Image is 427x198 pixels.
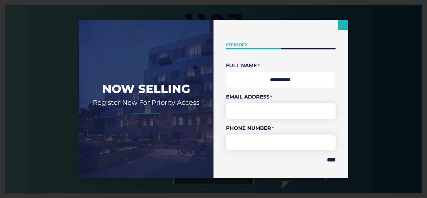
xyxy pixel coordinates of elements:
label: Phone Number [226,124,336,132]
p: Step of [226,42,336,48]
h2: Register Now For Priority Access [88,98,204,107]
h2: Now Selling [88,81,204,96]
label: Email Address [226,93,336,101]
a: Close [338,20,348,30]
span: 1 [237,42,239,47]
legend: Full Name [226,62,336,69]
span: 2 [244,42,247,47]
